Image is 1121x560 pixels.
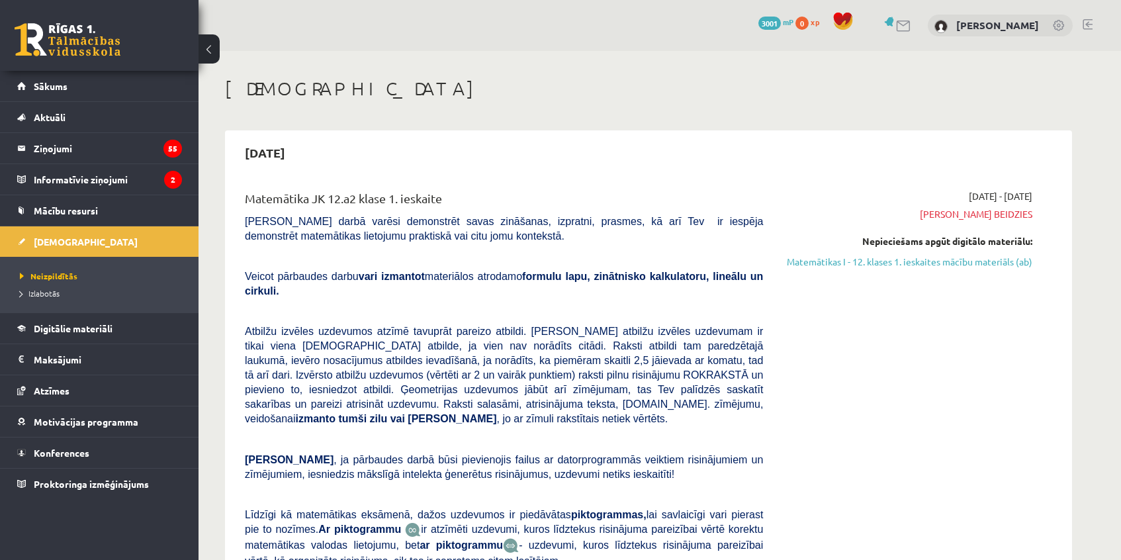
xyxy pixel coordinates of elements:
[232,137,298,168] h2: [DATE]
[17,164,182,195] a: Informatīvie ziņojumi2
[318,524,401,535] b: Ar piktogrammu
[34,385,69,397] span: Atzīmes
[20,287,185,299] a: Izlabotās
[17,375,182,406] a: Atzīmes
[34,80,67,92] span: Sākums
[17,313,182,344] a: Digitālie materiāli
[17,226,182,257] a: [DEMOGRAPHIC_DATA]
[245,509,763,535] span: Līdzīgi kā matemātikas eksāmenā, dažos uzdevumos ir piedāvātas lai savlaicīgi vari pierast pie to...
[571,509,647,520] b: piktogrammas,
[783,234,1032,248] div: Nepieciešams apgūt digitālo materiālu:
[359,271,425,282] b: vari izmantot
[164,171,182,189] i: 2
[245,189,763,214] div: Matemātika JK 12.a2 klase 1. ieskaite
[338,413,496,424] b: tumši zilu vai [PERSON_NAME]
[34,344,182,375] legend: Maksājumi
[783,255,1032,269] a: Matemātikas I - 12. klases 1. ieskaites mācību materiāls (ab)
[34,205,98,216] span: Mācību resursi
[758,17,781,30] span: 3001
[17,195,182,226] a: Mācību resursi
[34,447,89,459] span: Konferences
[811,17,819,27] span: xp
[245,326,763,424] span: Atbilžu izvēles uzdevumos atzīmē tavuprāt pareizo atbildi. [PERSON_NAME] atbilžu izvēles uzdevuma...
[34,478,149,490] span: Proktoringa izmēģinājums
[34,416,138,428] span: Motivācijas programma
[503,538,519,553] img: wKvN42sLe3LLwAAAABJRU5ErkJggg==
[245,524,763,551] span: ir atzīmēti uzdevumi, kuros līdztekus risinājuma pareizībai vērtē korektu matemātikas valodas lie...
[17,344,182,375] a: Maksājumi
[34,111,66,123] span: Aktuāli
[783,17,793,27] span: mP
[225,77,1072,100] h1: [DEMOGRAPHIC_DATA]
[20,271,77,281] span: Neizpildītās
[245,454,334,465] span: [PERSON_NAME]
[15,23,120,56] a: Rīgas 1. Tālmācības vidusskola
[956,19,1039,32] a: [PERSON_NAME]
[20,288,60,299] span: Izlabotās
[934,20,948,33] img: Ārons Roderts
[795,17,826,27] a: 0 xp
[245,216,763,242] span: [PERSON_NAME] darbā varēsi demonstrēt savas zināšanas, izpratni, prasmes, kā arī Tev ir iespēja d...
[296,413,336,424] b: izmanto
[17,469,182,499] a: Proktoringa izmēģinājums
[20,270,185,282] a: Neizpildītās
[17,133,182,163] a: Ziņojumi55
[420,539,503,551] b: ar piktogrammu
[783,207,1032,221] span: [PERSON_NAME] beidzies
[969,189,1032,203] span: [DATE] - [DATE]
[245,271,763,297] b: formulu lapu, zinātnisko kalkulatoru, lineālu un cirkuli.
[17,102,182,132] a: Aktuāli
[245,271,763,297] span: Veicot pārbaudes darbu materiālos atrodamo
[163,140,182,158] i: 55
[17,438,182,468] a: Konferences
[17,406,182,437] a: Motivācijas programma
[795,17,809,30] span: 0
[34,133,182,163] legend: Ziņojumi
[34,164,182,195] legend: Informatīvie ziņojumi
[17,71,182,101] a: Sākums
[245,454,763,480] span: , ja pārbaudes darbā būsi pievienojis failus ar datorprogrammās veiktiem risinājumiem un zīmējumi...
[34,236,138,248] span: [DEMOGRAPHIC_DATA]
[34,322,112,334] span: Digitālie materiāli
[758,17,793,27] a: 3001 mP
[405,522,421,537] img: JfuEzvunn4EvwAAAAASUVORK5CYII=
